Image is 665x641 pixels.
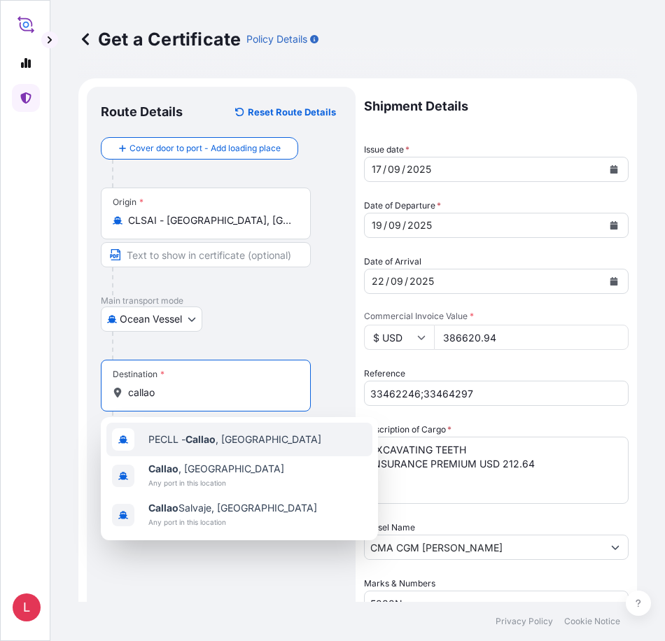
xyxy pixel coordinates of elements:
span: Cover door to port - Add loading place [129,141,281,155]
input: Destination [128,386,293,400]
div: Origin [113,197,143,208]
span: L [23,600,30,614]
input: Enter booking reference [364,381,629,406]
p: Reset Route Details [248,105,336,119]
button: Calendar [603,158,625,181]
span: Commercial Invoice Value [364,311,629,322]
div: Show suggestions [101,417,378,540]
span: Issue date [364,143,409,157]
p: Privacy Policy [496,616,553,627]
p: Main transport mode [101,295,342,307]
div: day, [370,217,384,234]
div: / [383,161,386,178]
div: month, [389,273,405,290]
label: Vessel Name [364,521,415,535]
button: Select transport [101,307,202,332]
div: month, [387,217,402,234]
label: Description of Cargo [364,423,451,437]
div: / [402,161,405,178]
p: Shipment Details [364,87,629,126]
b: Callao [148,502,178,514]
div: Destination [113,369,164,380]
div: year, [405,161,433,178]
input: Enter amount [434,325,629,350]
button: Calendar [603,270,625,293]
div: year, [406,217,433,234]
span: , [GEOGRAPHIC_DATA] [148,462,284,476]
button: Show suggestions [603,535,628,560]
div: year, [408,273,435,290]
span: PECLL - , [GEOGRAPHIC_DATA] [148,432,321,446]
span: Any port in this location [148,515,317,529]
div: day, [370,161,383,178]
input: Origin [128,213,293,227]
span: Ocean Vessel [120,312,182,326]
p: Route Details [101,104,183,120]
label: Marks & Numbers [364,577,435,591]
span: Date of Arrival [364,255,421,269]
p: Cookie Notice [564,616,620,627]
button: Calendar [603,214,625,237]
div: / [405,273,408,290]
b: Callao [185,433,216,445]
p: Policy Details [246,32,307,46]
label: Reference [364,367,405,381]
span: Date of Departure [364,199,441,213]
div: / [386,273,389,290]
div: / [402,217,406,234]
p: Get a Certificate [78,28,241,50]
div: day, [370,273,386,290]
input: Text to appear on certificate [101,242,311,267]
span: Any port in this location [148,476,284,490]
div: month, [386,161,402,178]
b: Callao [148,463,178,474]
input: Type to search vessel name or IMO [365,535,603,560]
div: / [384,217,387,234]
span: Salvaje, [GEOGRAPHIC_DATA] [148,501,317,515]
